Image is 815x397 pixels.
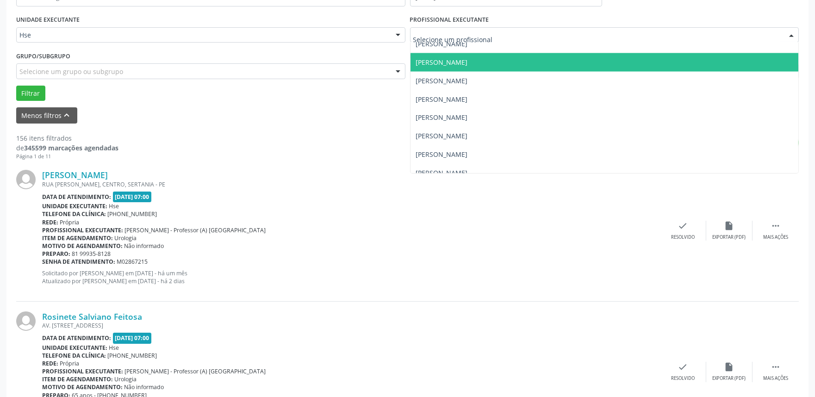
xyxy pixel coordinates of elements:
[42,202,107,210] b: Unidade executante:
[124,383,164,391] span: Não informado
[16,143,118,153] div: de
[416,95,468,104] span: [PERSON_NAME]
[416,169,468,178] span: [PERSON_NAME]
[763,375,788,382] div: Mais ações
[16,107,77,124] button: Menos filtroskeyboard_arrow_up
[19,31,386,40] span: Hse
[42,334,111,342] b: Data de atendimento:
[724,221,734,231] i: insert_drive_file
[113,333,152,343] span: [DATE] 07:00
[72,250,111,258] span: 81 99935-8128
[60,360,80,367] span: Própria
[416,150,468,159] span: [PERSON_NAME]
[125,367,266,375] span: [PERSON_NAME] - Professor (A) [GEOGRAPHIC_DATA]
[124,242,164,250] span: Não informado
[416,39,468,48] span: [PERSON_NAME]
[42,258,115,266] b: Senha de atendimento:
[16,170,36,189] img: img
[60,218,80,226] span: Própria
[16,86,45,101] button: Filtrar
[115,234,137,242] span: Urologia
[42,180,660,188] div: RUA [PERSON_NAME], CENTRO, SERTANIA - PE
[416,113,468,122] span: [PERSON_NAME]
[115,375,137,383] span: Urologia
[763,234,788,241] div: Mais ações
[16,13,80,27] label: UNIDADE EXECUTANTE
[416,58,468,67] span: [PERSON_NAME]
[713,375,746,382] div: Exportar (PDF)
[42,322,660,329] div: AV. [STREET_ADDRESS]
[724,362,734,372] i: insert_drive_file
[24,143,118,152] strong: 345599 marcações agendadas
[16,153,118,161] div: Página 1 de 11
[42,250,70,258] b: Preparo:
[678,362,688,372] i: check
[42,311,142,322] a: Rosinete Salviano Feitosa
[416,76,468,85] span: [PERSON_NAME]
[42,210,106,218] b: Telefone da clínica:
[42,383,123,391] b: Motivo de agendamento:
[42,375,113,383] b: Item de agendamento:
[678,221,688,231] i: check
[771,362,781,372] i: 
[671,375,695,382] div: Resolvido
[16,311,36,331] img: img
[42,367,123,375] b: Profissional executante:
[108,352,157,360] span: [PHONE_NUMBER]
[113,192,152,202] span: [DATE] 07:00
[42,344,107,352] b: Unidade executante:
[671,234,695,241] div: Resolvido
[410,13,489,27] label: PROFISSIONAL EXECUTANTE
[42,170,108,180] a: [PERSON_NAME]
[42,218,58,226] b: Rede:
[42,360,58,367] b: Rede:
[416,132,468,141] span: [PERSON_NAME]
[108,210,157,218] span: [PHONE_NUMBER]
[42,234,113,242] b: Item de agendamento:
[42,193,111,201] b: Data de atendimento:
[62,110,72,120] i: keyboard_arrow_up
[413,31,780,49] input: Selecione um profissional
[42,269,660,285] p: Solicitado por [PERSON_NAME] em [DATE] - há um mês Atualizado por [PERSON_NAME] em [DATE] - há 2 ...
[125,226,266,234] span: [PERSON_NAME] - Professor (A) [GEOGRAPHIC_DATA]
[42,242,123,250] b: Motivo de agendamento:
[19,67,123,76] span: Selecione um grupo ou subgrupo
[771,221,781,231] i: 
[42,226,123,234] b: Profissional executante:
[109,344,119,352] span: Hse
[109,202,119,210] span: Hse
[42,352,106,360] b: Telefone da clínica:
[16,49,70,63] label: Grupo/Subgrupo
[713,234,746,241] div: Exportar (PDF)
[117,258,148,266] span: M02867215
[16,133,118,143] div: 156 itens filtrados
